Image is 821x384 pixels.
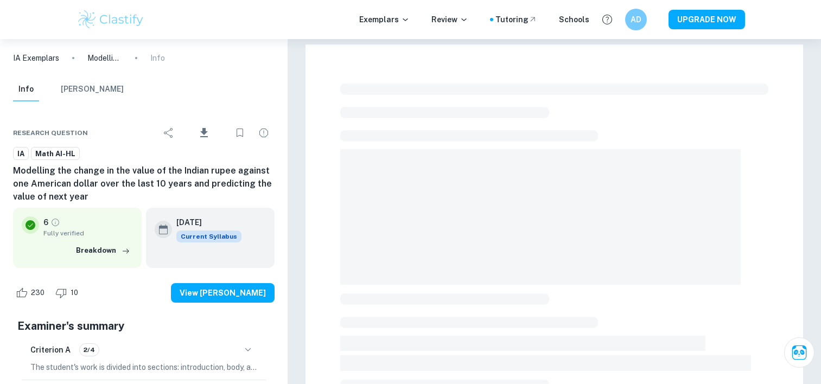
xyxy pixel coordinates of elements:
[53,284,84,302] div: Dislike
[43,228,133,238] span: Fully verified
[73,242,133,259] button: Breakdown
[14,149,28,159] span: IA
[13,78,39,101] button: Info
[50,217,60,227] a: Grade fully verified
[13,164,275,203] h6: Modelling the change in the value of the Indian rupee against one American dollar over the last 1...
[629,14,642,25] h6: AD
[176,231,241,242] div: This exemplar is based on the current syllabus. Feel free to refer to it for inspiration/ideas wh...
[229,122,251,144] div: Bookmark
[669,10,745,29] button: UPGRADE NOW
[43,216,48,228] p: 6
[176,216,233,228] h6: [DATE]
[431,14,468,25] p: Review
[359,14,410,25] p: Exemplars
[17,318,270,334] h5: Examiner's summary
[559,14,589,25] a: Schools
[13,128,88,138] span: Research question
[80,345,99,355] span: 2/4
[30,361,257,373] p: The student's work is divided into sections: introduction, body, and conclusion. However, the bod...
[31,149,79,159] span: Math AI-HL
[150,52,165,64] p: Info
[77,9,145,30] img: Clastify logo
[13,284,50,302] div: Like
[253,122,275,144] div: Report issue
[625,9,647,30] button: AD
[25,287,50,298] span: 230
[30,344,71,356] h6: Criterion A
[61,78,124,101] button: [PERSON_NAME]
[31,147,80,161] a: Math AI-HL
[598,10,616,29] button: Help and Feedback
[13,147,29,161] a: IA
[87,52,122,64] p: Modelling the change in the value of the Indian rupee against one American dollar over the last 1...
[65,287,84,298] span: 10
[495,14,537,25] a: Tutoring
[182,119,227,147] div: Download
[171,283,275,303] button: View [PERSON_NAME]
[784,337,814,368] button: Ask Clai
[158,122,180,144] div: Share
[13,52,59,64] a: IA Exemplars
[176,231,241,242] span: Current Syllabus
